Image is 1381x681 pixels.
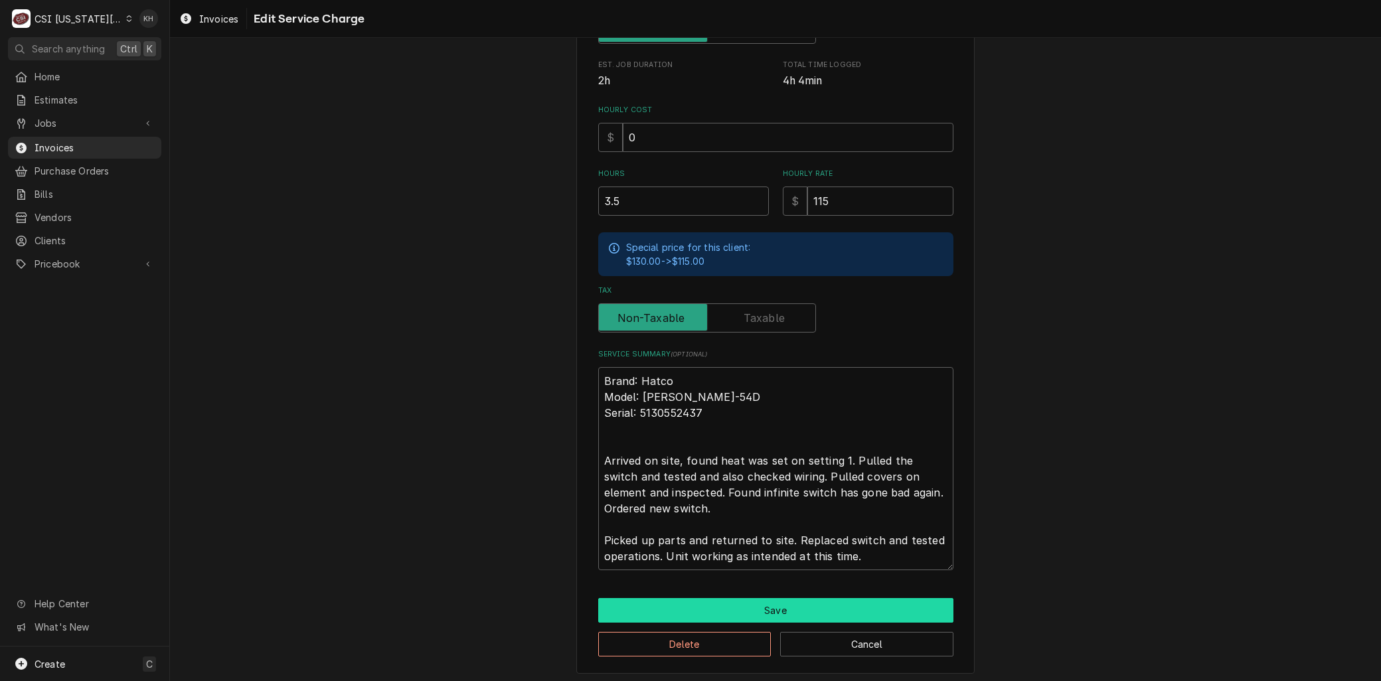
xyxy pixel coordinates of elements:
a: Invoices [174,8,244,30]
div: Hourly Cost [598,105,953,152]
label: Service Summary [598,349,953,360]
span: Purchase Orders [35,164,155,178]
span: $130.00 -> $115.00 [626,256,705,267]
a: Invoices [8,137,161,159]
label: Hourly Rate [783,169,953,179]
a: Estimates [8,89,161,111]
span: K [147,42,153,56]
span: Est. Job Duration [598,60,769,70]
div: Button Group [598,598,953,656]
div: Total Time Logged [783,60,953,88]
div: Est. Job Duration [598,60,769,88]
label: Tax [598,285,953,296]
span: 2h [598,74,610,87]
label: Hours [598,169,769,179]
button: Save [598,598,953,623]
span: Clients [35,234,155,248]
label: Hourly Cost [598,105,953,115]
span: Jobs [35,116,135,130]
span: Total Time Logged [783,60,953,70]
span: Estimates [35,93,155,107]
a: Purchase Orders [8,160,161,182]
button: Delete [598,632,772,656]
span: 4h 4min [783,74,823,87]
span: Bills [35,187,155,201]
span: Invoices [199,12,238,26]
a: Vendors [8,206,161,228]
span: What's New [35,620,153,634]
a: Home [8,66,161,88]
span: Pricebook [35,257,135,271]
div: [object Object] [783,169,953,216]
a: Clients [8,230,161,252]
a: Go to Pricebook [8,253,161,275]
span: Est. Job Duration [598,73,769,89]
div: CSI [US_STATE][GEOGRAPHIC_DATA] [35,12,122,26]
div: Service Summary [598,349,953,571]
div: Kyley Hunnicutt's Avatar [139,9,158,28]
a: Go to Jobs [8,112,161,134]
div: [object Object] [598,169,769,216]
textarea: Brand: Hatco Model: [PERSON_NAME]-54D Serial: 5130552437 Arrived on site, found heat was set on s... [598,367,953,570]
span: Search anything [32,42,105,56]
button: Search anythingCtrlK [8,37,161,60]
div: Tax [598,285,953,333]
span: Create [35,658,65,670]
p: Special price for this client: [626,240,751,254]
button: Cancel [780,632,953,656]
a: Go to What's New [8,616,161,638]
span: Edit Service Charge [250,10,365,28]
div: $ [598,123,623,152]
div: C [12,9,31,28]
span: Total Time Logged [783,73,953,89]
a: Bills [8,183,161,205]
div: $ [783,187,807,216]
div: KH [139,9,158,28]
span: ( optional ) [671,350,708,358]
span: Help Center [35,597,153,611]
span: Ctrl [120,42,137,56]
span: Home [35,70,155,84]
div: Button Group Row [598,598,953,623]
div: CSI Kansas City's Avatar [12,9,31,28]
div: Button Group Row [598,623,953,656]
a: Go to Help Center [8,593,161,615]
span: Vendors [35,210,155,224]
span: Invoices [35,141,155,155]
span: C [146,657,153,671]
